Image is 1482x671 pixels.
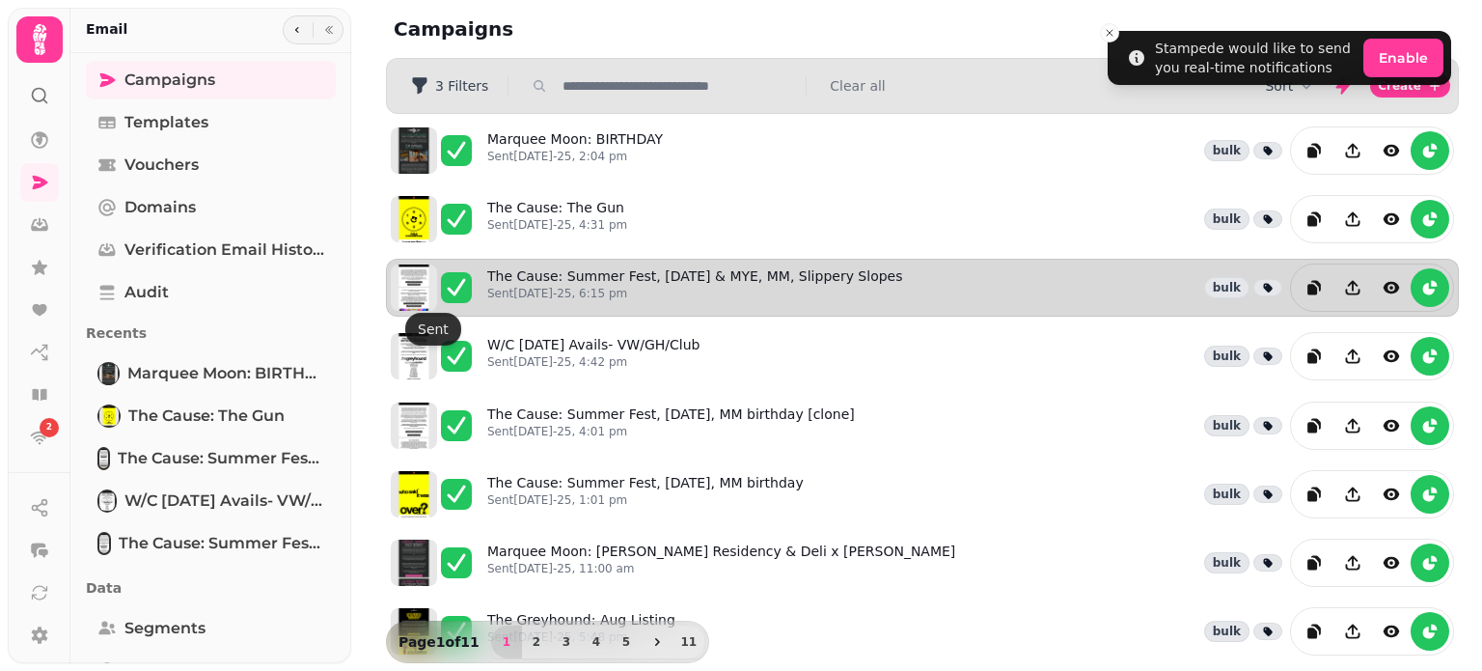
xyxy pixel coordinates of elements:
[1155,39,1356,77] div: Stampede would like to send you real-time notifications
[1372,612,1411,651] button: view
[1265,76,1316,96] button: Sort
[1333,268,1372,307] button: Share campaign preview
[681,636,697,648] span: 11
[124,281,169,304] span: Audit
[1333,406,1372,445] button: Share campaign preview
[86,609,336,648] a: Segments
[99,491,115,511] img: W/C 11 Aug Avails- VW/GH/Club
[487,286,903,301] p: Sent [DATE]-25, 6:15 pm
[391,632,487,652] p: Page 1 of 11
[830,76,885,96] button: Clear all
[1333,612,1372,651] button: Share campaign preview
[487,335,700,377] a: W/C [DATE] Avails- VW/GH/ClubSent[DATE]-25, 4:42 pm
[487,492,804,508] p: Sent [DATE]-25, 1:01 pm
[1295,406,1333,445] button: duplicate
[86,61,336,99] a: Campaigns
[487,354,700,370] p: Sent [DATE]-25, 4:42 pm
[1204,209,1249,230] div: bulk
[86,524,336,563] a: The Cause: Summer Fest, Halloween, MM birthday [clone]The Cause: Summer Fest, [DATE], MM birthday...
[491,626,704,658] nav: Pagination
[86,316,336,350] p: Recents
[86,146,336,184] a: Vouchers
[1333,475,1372,514] button: Share campaign preview
[673,626,704,658] button: 11
[487,610,675,653] a: The Greyhound: Aug ListingSent[DATE]-25, 5:48 pm
[124,617,206,640] span: Segments
[86,482,336,520] a: W/C 11 Aug Avails- VW/GH/ClubW/C [DATE] Avails- VW/GH/Club
[1363,39,1443,77] button: Enable
[499,636,514,648] span: 1
[1411,131,1449,170] button: reports
[86,397,336,435] a: The Cause: The GunThe Cause: The Gun
[1333,544,1372,582] button: Share campaign preview
[1100,23,1119,42] button: Close toast
[1295,200,1333,238] button: duplicate
[487,217,627,233] p: Sent [DATE]-25, 4:31 pm
[1295,544,1333,582] button: duplicate
[86,571,336,605] p: Data
[1333,200,1372,238] button: Share campaign preview
[487,149,663,164] p: Sent [DATE]-25, 2:04 pm
[1372,337,1411,376] button: view
[391,127,437,174] img: aHR0cHM6Ly9zdGFtcGVkZS1zZXJ2aWNlLXByb2QtdGVtcGxhdGUtcHJldmlld3MuczMuZXUtd2VzdC0xLmFtYXpvbmF3cy5jb...
[487,266,903,309] a: The Cause: Summer Fest, [DATE] & MYE, MM, Slippery SlopesSent[DATE]-25, 6:15 pm
[1372,268,1411,307] button: view
[487,424,855,439] p: Sent [DATE]-25, 4:01 pm
[611,626,642,658] button: 5
[1295,268,1333,307] button: duplicate
[1411,268,1449,307] button: reports
[1411,475,1449,514] button: reports
[435,79,488,93] span: 3 Filters
[118,447,324,470] span: The Cause: Summer Fest, [DATE] & MYE, MM, Slippery Slopes
[99,534,109,553] img: The Cause: Summer Fest, Halloween, MM birthday [clone]
[641,626,673,658] button: next
[487,198,627,240] a: The Cause: The GunSent[DATE]-25, 4:31 pm
[391,196,437,242] img: aHR0cHM6Ly9zdGFtcGVkZS1zZXJ2aWNlLXByb2QtdGVtcGxhdGUtcHJldmlld3MuczMuZXUtd2VzdC0xLmFtYXpvbmF3cy5jb...
[124,111,208,134] span: Templates
[86,188,336,227] a: Domains
[1372,200,1411,238] button: view
[487,473,804,516] a: The Cause: Summer Fest, [DATE], MM birthdaySent[DATE]-25, 1:01 pm
[391,333,437,379] img: aHR0cHM6Ly9zdGFtcGVkZS1zZXJ2aWNlLXByb2QtdGVtcGxhdGUtcHJldmlld3MuczMuZXUtd2VzdC0xLmFtYXpvbmF3cy5jb...
[1204,415,1249,436] div: bulk
[86,354,336,393] a: Marquee Moon: BIRTHDAYMarquee Moon: BIRTHDAY
[1372,544,1411,582] button: view
[99,449,108,468] img: The Cause: Summer Fest, Halloween & MYE, MM, Slippery Slopes
[391,540,437,586] img: aHR0cHM6Ly9zdGFtcGVkZS1zZXJ2aWNlLXByb2QtdGVtcGxhdGUtcHJldmlld3MuczMuZXUtd2VzdC0xLmFtYXpvbmF3cy5jb...
[1411,200,1449,238] button: reports
[1372,131,1411,170] button: view
[86,231,336,269] a: Verification email history
[124,69,215,92] span: Campaigns
[1204,277,1249,298] div: bulk
[124,154,199,177] span: Vouchers
[1411,612,1449,651] button: reports
[1295,475,1333,514] button: duplicate
[391,403,437,449] img: aHR0cHM6Ly9zdGFtcGVkZS1zZXJ2aWNlLXByb2QtdGVtcGxhdGUtcHJldmlld3MuczMuZXUtd2VzdC0xLmFtYXpvbmF3cy5jb...
[618,636,634,648] span: 5
[491,626,522,658] button: 1
[1411,406,1449,445] button: reports
[394,15,764,42] h2: Campaigns
[99,364,118,383] img: Marquee Moon: BIRTHDAY
[1378,80,1421,92] span: Create
[1295,612,1333,651] button: duplicate
[124,196,196,219] span: Domains
[1204,621,1249,642] div: bulk
[487,542,955,584] a: Marquee Moon: [PERSON_NAME] Residency & Deli x [PERSON_NAME]Sent[DATE]-25, 11:00 am
[391,265,437,311] img: aHR0cHM6Ly9zdGFtcGVkZS1zZXJ2aWNlLXByb2QtdGVtcGxhdGUtcHJldmlld3MuczMuZXUtd2VzdC0xLmFtYXpvbmF3cy5jb...
[487,405,855,447] a: The Cause: Summer Fest, [DATE], MM birthday [clone]Sent[DATE]-25, 4:01 pm
[1204,346,1249,367] div: bulk
[1295,337,1333,376] button: duplicate
[1204,140,1249,161] div: bulk
[589,636,604,648] span: 4
[1411,337,1449,376] button: reports
[559,636,574,648] span: 3
[86,273,336,312] a: Audit
[551,626,582,658] button: 3
[405,313,461,346] div: Sent
[99,406,119,426] img: The Cause: The Gun
[1370,74,1450,98] button: Create
[1333,337,1372,376] button: Share campaign preview
[127,362,324,385] span: Marquee Moon: BIRTHDAY
[86,439,336,478] a: The Cause: Summer Fest, Halloween & MYE, MM, Slippery SlopesThe Cause: Summer Fest, [DATE] & MYE,...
